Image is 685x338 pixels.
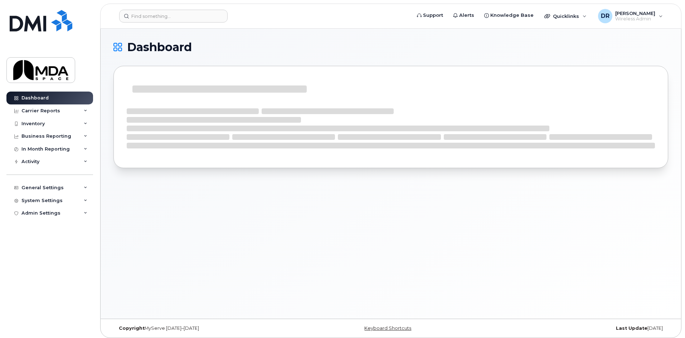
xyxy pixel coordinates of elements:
[483,325,668,331] div: [DATE]
[119,325,145,331] strong: Copyright
[127,42,192,53] span: Dashboard
[364,325,411,331] a: Keyboard Shortcuts
[113,325,298,331] div: MyServe [DATE]–[DATE]
[616,325,647,331] strong: Last Update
